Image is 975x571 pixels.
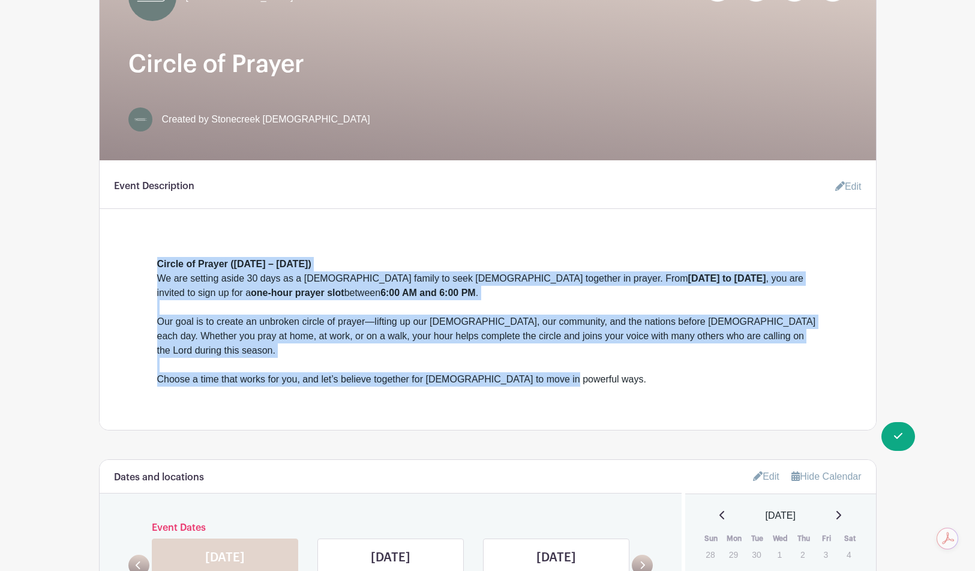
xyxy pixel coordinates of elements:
[157,259,311,269] strong: Circle of Prayer ([DATE] – [DATE])
[723,533,746,545] th: Mon
[792,533,815,545] th: Thu
[746,533,769,545] th: Tue
[838,533,862,545] th: Sat
[114,472,204,483] h6: Dates and locations
[753,467,779,486] a: Edit
[839,545,859,564] p: 4
[816,545,836,564] p: 3
[791,471,861,482] a: Hide Calendar
[157,257,818,315] div: We are setting aside 30 days as a [DEMOGRAPHIC_DATA] family to seek [DEMOGRAPHIC_DATA] together i...
[128,107,152,131] img: Youth%20Logo%20Variations.png
[128,50,847,79] h1: Circle of Prayer
[793,545,812,564] p: 2
[114,181,194,192] h6: Event Description
[724,545,743,564] p: 29
[700,545,720,564] p: 28
[251,288,344,298] strong: one-hour prayer slot
[149,522,632,534] h6: Event Dates
[815,533,839,545] th: Fri
[688,273,766,283] strong: [DATE] to [DATE]
[162,112,370,127] span: Created by Stonecreek [DEMOGRAPHIC_DATA]
[700,533,723,545] th: Sun
[766,509,796,523] span: [DATE]
[770,545,790,564] p: 1
[157,372,818,387] div: Choose a time that works for you, and let’s believe together for [DEMOGRAPHIC_DATA] to move in po...
[746,545,766,564] p: 30
[769,533,793,545] th: Wed
[157,315,818,372] div: Our goal is to create an unbroken circle of prayer—lifting up our [DEMOGRAPHIC_DATA], our communi...
[826,175,862,199] a: Edit
[380,288,476,298] strong: 6:00 AM and 6:00 PM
